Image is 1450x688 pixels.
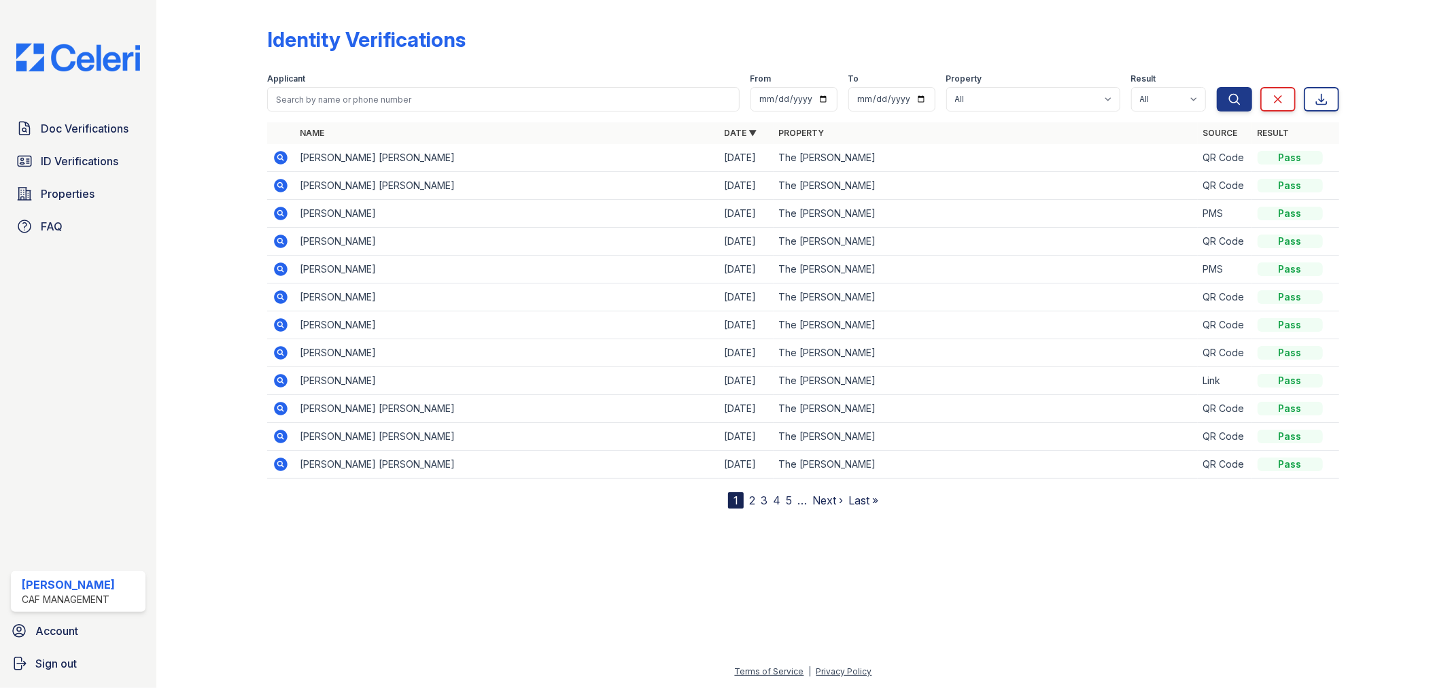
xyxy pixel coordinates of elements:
[946,73,982,84] label: Property
[750,73,772,84] label: From
[1198,172,1252,200] td: QR Code
[5,650,151,677] a: Sign out
[774,367,1198,395] td: The [PERSON_NAME]
[41,153,118,169] span: ID Verifications
[41,120,128,137] span: Doc Verifications
[35,623,78,639] span: Account
[1198,256,1252,283] td: PMS
[11,148,145,175] a: ID Verifications
[1198,367,1252,395] td: Link
[1198,311,1252,339] td: QR Code
[774,311,1198,339] td: The [PERSON_NAME]
[1198,144,1252,172] td: QR Code
[22,593,115,606] div: CAF Management
[294,283,719,311] td: [PERSON_NAME]
[774,451,1198,479] td: The [PERSON_NAME]
[294,144,719,172] td: [PERSON_NAME] [PERSON_NAME]
[294,228,719,256] td: [PERSON_NAME]
[774,200,1198,228] td: The [PERSON_NAME]
[294,423,719,451] td: [PERSON_NAME] [PERSON_NAME]
[11,213,145,240] a: FAQ
[774,283,1198,311] td: The [PERSON_NAME]
[774,144,1198,172] td: The [PERSON_NAME]
[728,492,744,509] div: 1
[11,115,145,142] a: Doc Verifications
[719,367,774,395] td: [DATE]
[719,395,774,423] td: [DATE]
[294,367,719,395] td: [PERSON_NAME]
[1131,73,1156,84] label: Result
[725,128,757,138] a: Date ▼
[1198,283,1252,311] td: QR Code
[719,451,774,479] td: [DATE]
[1198,423,1252,451] td: QR Code
[774,256,1198,283] td: The [PERSON_NAME]
[848,73,859,84] label: To
[267,27,466,52] div: Identity Verifications
[786,494,792,507] a: 5
[267,73,305,84] label: Applicant
[1198,395,1252,423] td: QR Code
[294,200,719,228] td: [PERSON_NAME]
[773,494,780,507] a: 4
[1258,151,1323,165] div: Pass
[1258,430,1323,443] div: Pass
[1258,128,1290,138] a: Result
[719,144,774,172] td: [DATE]
[294,172,719,200] td: [PERSON_NAME] [PERSON_NAME]
[1258,374,1323,388] div: Pass
[300,128,324,138] a: Name
[719,172,774,200] td: [DATE]
[774,228,1198,256] td: The [PERSON_NAME]
[774,339,1198,367] td: The [PERSON_NAME]
[294,339,719,367] td: [PERSON_NAME]
[294,311,719,339] td: [PERSON_NAME]
[719,339,774,367] td: [DATE]
[5,617,151,644] a: Account
[1258,207,1323,220] div: Pass
[1258,262,1323,276] div: Pass
[41,186,94,202] span: Properties
[735,666,804,676] a: Terms of Service
[1198,200,1252,228] td: PMS
[35,655,77,672] span: Sign out
[294,395,719,423] td: [PERSON_NAME] [PERSON_NAME]
[1258,402,1323,415] div: Pass
[1203,128,1238,138] a: Source
[749,494,755,507] a: 2
[41,218,63,235] span: FAQ
[719,423,774,451] td: [DATE]
[1258,318,1323,332] div: Pass
[848,494,878,507] a: Last »
[22,577,115,593] div: [PERSON_NAME]
[1258,458,1323,471] div: Pass
[809,666,812,676] div: |
[267,87,739,111] input: Search by name or phone number
[1198,451,1252,479] td: QR Code
[1258,346,1323,360] div: Pass
[294,256,719,283] td: [PERSON_NAME]
[761,494,767,507] a: 3
[294,451,719,479] td: [PERSON_NAME] [PERSON_NAME]
[1258,290,1323,304] div: Pass
[812,494,843,507] a: Next ›
[719,200,774,228] td: [DATE]
[1258,235,1323,248] div: Pass
[719,311,774,339] td: [DATE]
[774,395,1198,423] td: The [PERSON_NAME]
[779,128,825,138] a: Property
[797,492,807,509] span: …
[11,180,145,207] a: Properties
[1198,339,1252,367] td: QR Code
[1258,179,1323,192] div: Pass
[719,283,774,311] td: [DATE]
[719,256,774,283] td: [DATE]
[1198,228,1252,256] td: QR Code
[774,172,1198,200] td: The [PERSON_NAME]
[5,44,151,71] img: CE_Logo_Blue-a8612792a0a2168367f1c8372b55b34899dd931a85d93a1a3d3e32e68fde9ad4.png
[774,423,1198,451] td: The [PERSON_NAME]
[816,666,872,676] a: Privacy Policy
[719,228,774,256] td: [DATE]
